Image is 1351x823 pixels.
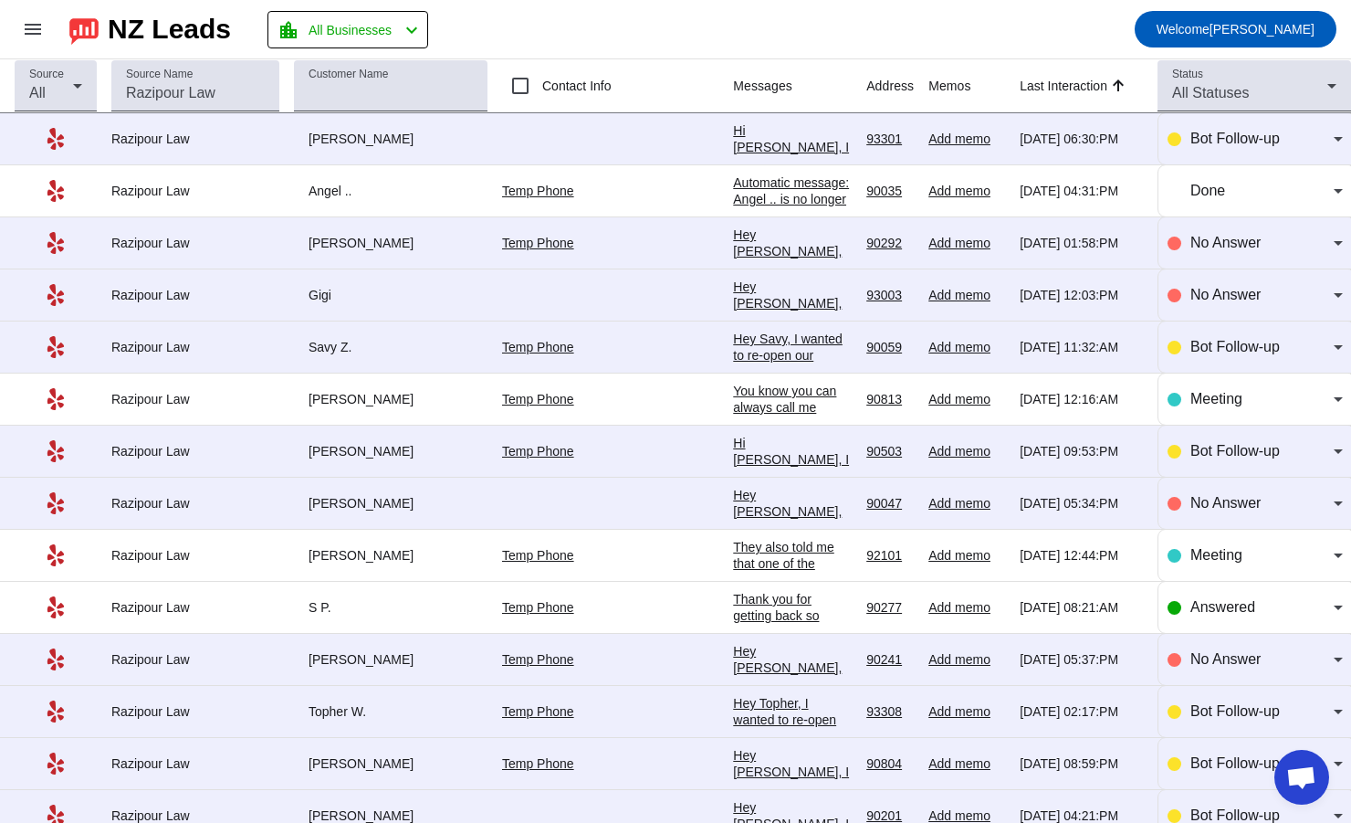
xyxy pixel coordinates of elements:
[1020,183,1143,199] div: [DATE] 04:31:PM
[928,339,1005,355] div: Add memo
[866,131,914,147] div: 93301
[1020,599,1143,616] div: [DATE] 08:21:AM
[1020,287,1143,303] div: [DATE] 12:03:PM
[928,547,1005,564] div: Add memo
[267,11,428,48] button: All Businesses
[45,544,67,566] mat-icon: Yelp
[294,443,487,459] div: [PERSON_NAME]
[866,59,928,113] th: Address
[733,383,852,416] div: You know you can always call me
[45,440,67,462] mat-icon: Yelp
[294,131,487,147] div: [PERSON_NAME]
[294,547,487,564] div: [PERSON_NAME]
[29,85,46,100] span: All
[126,69,193,80] mat-label: Source Name
[502,184,574,198] a: Temp Phone
[866,391,914,407] div: 90813
[866,183,914,199] div: 90035
[1020,339,1143,355] div: [DATE] 11:32:AM
[1020,391,1143,407] div: [DATE] 12:16:AM
[928,703,1005,720] div: Add memo
[1190,495,1261,511] span: No Answer
[309,17,392,43] span: All Businesses
[1020,495,1143,512] div: [DATE] 05:34:PM
[294,235,487,251] div: [PERSON_NAME]
[108,16,231,42] div: NZ Leads
[733,174,852,224] div: Automatic message: Angel .. is no longer pursuing this job.
[928,131,1005,147] div: Add memo
[1172,85,1249,100] span: All Statuses
[502,756,574,771] a: Temp Phone
[1190,755,1280,771] span: Bot Follow-up
[111,339,279,355] div: Razipour Law
[111,131,279,147] div: Razipour Law
[1157,16,1314,42] span: [PERSON_NAME]
[401,19,423,41] mat-icon: chevron_left
[502,392,574,406] a: Temp Phone
[539,77,612,95] label: Contact Info
[502,444,574,459] a: Temp Phone
[111,391,279,407] div: Razipour Law
[866,755,914,772] div: 90804
[502,548,574,563] a: Temp Phone
[294,183,487,199] div: Angel ..
[1190,131,1280,146] span: Bot Follow-up
[45,336,67,358] mat-icon: Yelp
[733,539,852,687] div: They also told me that one of the lawyers will reach out to me soon but didn't hear anything back...
[1020,235,1143,251] div: [DATE] 01:58:PM
[294,391,487,407] div: [PERSON_NAME]
[45,388,67,410] mat-icon: Yelp
[111,547,279,564] div: Razipour Law
[733,591,852,755] div: Thank you for getting back so quickly. I checked calendars and it seems like there's nothing avai...
[111,287,279,303] div: Razipour Law
[928,183,1005,199] div: Add memo
[294,287,487,303] div: Gigi
[733,59,866,113] th: Messages
[1190,651,1261,667] span: No Answer
[22,18,44,40] mat-icon: menu
[866,547,914,564] div: 92101
[69,14,99,45] img: logo
[45,180,67,202] mat-icon: Yelp
[502,652,574,667] a: Temp Phone
[1020,77,1107,95] div: Last Interaction
[111,755,279,772] div: Razipour Law
[866,703,914,720] div: 93308
[928,651,1005,668] div: Add memo
[1190,391,1242,406] span: Meeting
[866,599,914,616] div: 90277
[1190,287,1261,302] span: No Answer
[45,232,67,254] mat-icon: Yelp
[1020,755,1143,772] div: [DATE] 08:59:PM
[866,495,914,512] div: 90047
[1190,339,1280,354] span: Bot Follow-up
[928,755,1005,772] div: Add memo
[928,443,1005,459] div: Add memo
[309,69,388,80] mat-label: Customer Name
[111,703,279,720] div: Razipour Law
[111,235,279,251] div: Razipour Law
[1190,703,1280,719] span: Bot Follow-up
[866,651,914,668] div: 90241
[45,284,67,306] mat-icon: Yelp
[294,339,487,355] div: Savy Z.
[1135,11,1336,47] button: Welcome[PERSON_NAME]
[45,753,67,775] mat-icon: Yelp
[45,492,67,514] mat-icon: Yelp
[1020,547,1143,564] div: [DATE] 12:44:PM
[928,59,1020,113] th: Memos
[928,235,1005,251] div: Add memo
[111,495,279,512] div: Razipour Law
[866,443,914,459] div: 90503
[928,287,1005,303] div: Add memo
[45,596,67,618] mat-icon: Yelp
[111,443,279,459] div: Razipour Law
[1020,443,1143,459] div: [DATE] 09:53:PM
[1190,599,1255,615] span: Answered
[278,19,299,41] mat-icon: location_city
[866,235,914,251] div: 90292
[928,495,1005,512] div: Add memo
[45,649,67,670] mat-icon: Yelp
[1190,183,1225,198] span: Done
[733,122,852,681] div: Hi [PERSON_NAME], I wanted to follow up on your earlier message regarding your potential legal co...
